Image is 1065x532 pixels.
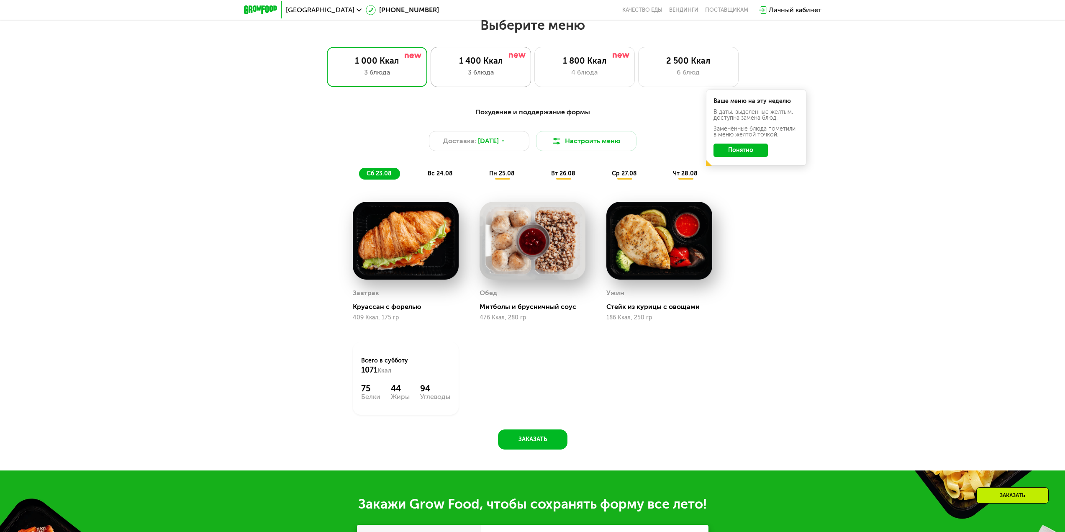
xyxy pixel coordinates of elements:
[976,487,1049,504] div: Заказать
[367,170,392,177] span: сб 23.08
[480,314,585,321] div: 476 Ккал, 280 гр
[713,126,799,138] div: Заменённые блюда пометили в меню жёлтой точкой.
[713,144,768,157] button: Понятно
[336,56,418,66] div: 1 000 Ккал
[480,303,592,311] div: Митболы и брусничный соус
[606,303,719,311] div: Стейк из курицы с овощами
[391,393,410,400] div: Жиры
[536,131,636,151] button: Настроить меню
[420,383,450,393] div: 94
[286,7,354,13] span: [GEOGRAPHIC_DATA]
[353,303,465,311] div: Круассан с форелью
[428,170,453,177] span: вс 24.08
[361,365,377,375] span: 1071
[606,287,624,299] div: Ужин
[366,5,439,15] a: [PHONE_NUMBER]
[353,314,459,321] div: 409 Ккал, 175 гр
[647,67,730,77] div: 6 блюд
[647,56,730,66] div: 2 500 Ккал
[673,170,698,177] span: чт 28.08
[769,5,821,15] div: Личный кабинет
[353,287,379,299] div: Завтрак
[27,17,1038,33] h2: Выберите меню
[606,314,712,321] div: 186 Ккал, 250 гр
[478,136,499,146] span: [DATE]
[498,429,567,450] button: Заказать
[420,393,450,400] div: Углеводы
[543,56,626,66] div: 1 800 Ккал
[489,170,515,177] span: пн 25.08
[439,56,522,66] div: 1 400 Ккал
[285,107,780,118] div: Похудение и поддержание формы
[361,393,380,400] div: Белки
[713,98,799,104] div: Ваше меню на эту неделю
[669,7,698,13] a: Вендинги
[336,67,418,77] div: 3 блюда
[551,170,575,177] span: вт 26.08
[391,383,410,393] div: 44
[377,367,391,374] span: Ккал
[705,7,748,13] div: поставщикам
[480,287,497,299] div: Обед
[439,67,522,77] div: 3 блюда
[622,7,662,13] a: Качество еды
[543,67,626,77] div: 4 блюда
[361,357,450,375] div: Всего в субботу
[713,109,799,121] div: В даты, выделенные желтым, доступна замена блюд.
[612,170,637,177] span: ср 27.08
[361,383,380,393] div: 75
[443,136,476,146] span: Доставка:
